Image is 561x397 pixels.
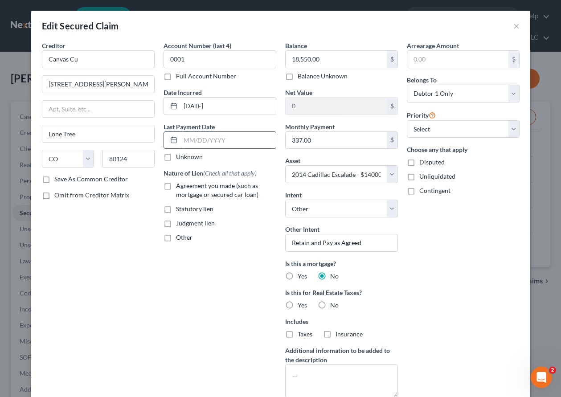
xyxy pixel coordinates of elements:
span: Creditor [42,42,66,49]
span: Asset [285,157,300,164]
label: Unknown [176,152,203,161]
span: Contingent [419,187,450,194]
span: Omit from Creditor Matrix [54,191,129,199]
label: Includes [285,317,398,326]
label: Net Value [285,88,312,97]
label: Monthly Payment [285,122,335,131]
label: Balance Unknown [298,72,348,81]
input: Apt, Suite, etc... [42,101,154,118]
div: $ [387,132,397,149]
span: Disputed [419,158,445,166]
input: Enter address... [42,76,154,93]
div: Edit Secured Claim [42,20,119,32]
span: Statutory lien [176,205,213,213]
span: Yes [298,272,307,280]
span: Yes [298,301,307,309]
label: Priority [407,110,436,120]
span: 2 [549,367,556,374]
input: MM/DD/YYYY [180,98,276,115]
span: No [330,272,339,280]
label: Date Incurred [164,88,202,97]
div: $ [508,51,519,68]
div: $ [387,98,397,115]
input: 0.00 [286,98,387,115]
label: Balance [285,41,307,50]
span: Unliquidated [419,172,455,180]
input: MM/DD/YYYY [180,132,276,149]
div: $ [387,51,397,68]
label: Nature of Lien [164,168,257,178]
label: Last Payment Date [164,122,215,131]
input: XXXX [164,50,276,68]
input: Enter zip... [102,150,155,168]
label: Full Account Number [176,72,236,81]
label: Save As Common Creditor [54,175,128,184]
label: Other Intent [285,225,319,234]
span: Taxes [298,330,312,338]
label: Additional information to be added to the description [285,346,398,364]
label: Choose any that apply [407,145,520,154]
span: Other [176,233,192,241]
span: Belongs To [407,76,437,84]
input: 0.00 [286,51,387,68]
label: Is this for Real Estate Taxes? [285,288,398,297]
label: Arrearage Amount [407,41,459,50]
input: Specify... [285,234,398,252]
input: 0.00 [407,51,508,68]
input: Search creditor by name... [42,50,155,68]
label: Intent [285,190,302,200]
iframe: Intercom live chat [531,367,552,388]
label: Is this a mortgage? [285,259,398,268]
input: 0.00 [286,132,387,149]
span: Judgment lien [176,219,215,227]
label: Account Number (last 4) [164,41,231,50]
span: No [330,301,339,309]
span: Agreement you made (such as mortgage or secured car loan) [176,182,258,198]
span: Insurance [336,330,363,338]
input: Enter city... [42,125,154,142]
button: × [513,20,520,31]
span: (Check all that apply) [203,169,257,177]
